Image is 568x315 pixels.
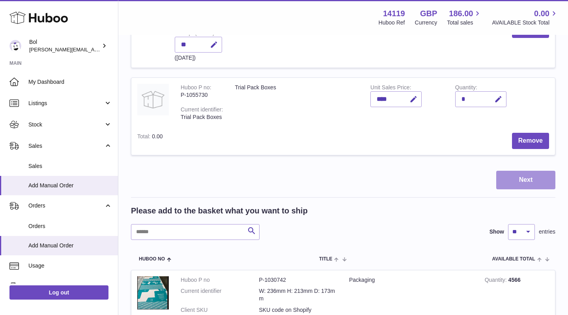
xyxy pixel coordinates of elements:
a: 0.00 AVAILABLE Stock Total [492,8,559,26]
span: Listings [28,100,104,107]
span: Add Manual Order [28,182,112,189]
span: Stock [28,121,104,128]
div: P-1055730 [181,91,223,99]
td: Trial Pack Boxes [229,78,364,127]
dt: Current identifier [181,287,259,302]
img: Scott.Sutcliffe@bolfoods.com [9,40,21,52]
div: Current identifier [181,106,223,115]
label: Quantity [455,84,477,92]
strong: GBP [420,8,437,19]
a: Log out [9,285,108,300]
span: My Dashboard [28,78,112,86]
span: Huboo no [139,257,165,262]
img: Trial Pack Boxes [137,84,169,115]
span: 0.00 [152,133,163,140]
span: Total sales [447,19,482,26]
span: AVAILABLE Total [492,257,535,262]
dd: SKU code on Shopify [259,306,338,314]
label: Total [137,133,152,141]
img: Packaging [137,276,169,309]
span: Title [319,257,332,262]
div: Currency [415,19,437,26]
span: Orders [28,202,104,209]
a: 186.00 Total sales [447,8,482,26]
dt: Client SKU [181,306,259,314]
span: [PERSON_NAME][EMAIL_ADDRESS][PERSON_NAME][DOMAIN_NAME] [29,46,200,53]
label: Show [490,228,504,236]
div: Bol [29,38,100,53]
h2: Please add to the basket what you want to ship [131,206,308,216]
span: AVAILABLE Stock Total [492,19,559,26]
span: 0.00 [534,8,549,19]
div: ([DATE]) [175,54,222,62]
dt: Huboo P no [181,276,259,284]
span: Usage [28,262,112,270]
span: entries [539,228,555,236]
span: Sales [28,162,112,170]
strong: Quantity [485,277,508,285]
div: Huboo Ref [379,19,405,26]
span: Add Manual Order [28,242,112,249]
div: Huboo P no [181,84,211,92]
span: Orders [28,223,112,230]
strong: 14119 [383,8,405,19]
span: Sales [28,142,104,150]
button: Next [496,171,555,189]
span: 186.00 [449,8,473,19]
dd: W: 236mm H: 213mm D: 173mm [259,287,338,302]
div: Trial Pack Boxes [181,113,223,121]
dd: P-1030742 [259,276,338,284]
label: Unit Sales Price [370,84,411,92]
button: Remove [512,133,549,149]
